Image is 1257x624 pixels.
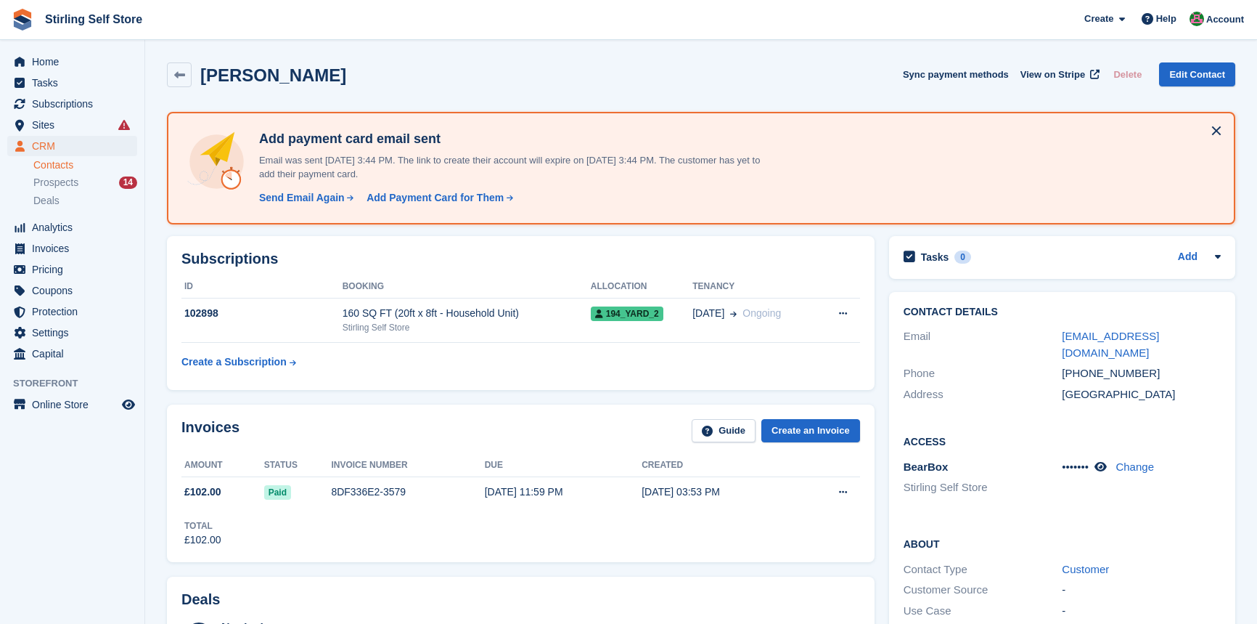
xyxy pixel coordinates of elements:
div: Address [904,386,1062,403]
th: Tenancy [692,275,817,299]
span: Storefront [13,376,144,391]
span: BearBox [904,461,949,473]
h4: Add payment card email sent [253,131,761,147]
a: Preview store [120,396,137,413]
p: Email was sent [DATE] 3:44 PM. The link to create their account will expire on [DATE] 3:44 PM. Th... [253,153,761,182]
a: menu [7,94,137,114]
span: £102.00 [184,485,221,500]
th: Created [642,454,798,477]
div: [GEOGRAPHIC_DATA] [1062,386,1221,403]
span: Analytics [32,217,119,238]
a: menu [7,238,137,259]
div: Customer Source [904,582,1062,599]
i: Smart entry sync failures have occurred [118,119,130,131]
a: Customer [1062,563,1109,575]
th: ID [181,275,343,299]
div: Email [904,328,1062,361]
a: Add [1178,249,1197,266]
span: ••••••• [1062,461,1089,473]
span: Protection [32,301,119,322]
a: Change [1115,461,1154,473]
span: CRM [32,136,119,156]
div: Add Payment Card for Them [367,190,504,206]
span: Capital [32,344,119,364]
div: Contact Type [904,562,1062,578]
div: Total [184,519,221,532]
div: - [1062,603,1221,620]
a: Add Payment Card for Them [361,190,515,206]
span: Help [1156,12,1176,26]
div: Send Email Again [259,190,345,206]
span: Account [1206,12,1244,27]
button: Sync payment methods [903,62,1009,86]
div: 0 [954,251,971,264]
a: menu [7,73,137,93]
div: £102.00 [184,532,221,548]
span: Settings [32,323,119,343]
a: Stirling Self Store [39,7,148,31]
a: Contacts [33,158,137,172]
a: menu [7,259,137,280]
th: Amount [181,454,264,477]
h2: Contact Details [904,307,1221,318]
div: Use Case [904,603,1062,620]
h2: Subscriptions [181,251,860,267]
div: - [1062,582,1221,599]
img: stora-icon-8386f47178a22dfd0bd8f6a31ec36ba5ce8667c1dd55bd0f319d3a0aa187defe.svg [12,9,33,31]
span: Paid [264,485,291,500]
div: 160 SQ FT (20ft x 8ft - Household Unit) [343,306,591,321]
span: View on Stripe [1020,68,1085,82]
th: Invoice number [331,454,484,477]
a: menu [7,344,137,364]
a: menu [7,394,137,415]
h2: About [904,536,1221,551]
li: Stirling Self Store [904,479,1062,496]
a: Edit Contact [1159,62,1235,86]
span: Pricing [32,259,119,280]
a: menu [7,52,137,72]
span: Sites [32,115,119,135]
h2: Invoices [181,419,239,443]
a: [EMAIL_ADDRESS][DOMAIN_NAME] [1062,330,1159,359]
span: Invoices [32,238,119,259]
a: menu [7,115,137,135]
div: Stirling Self Store [343,321,591,334]
h2: Access [904,434,1221,448]
a: Deals [33,193,137,208]
a: menu [7,136,137,156]
th: Status [264,454,332,477]
span: Home [32,52,119,72]
div: [PHONE_NUMBER] [1062,365,1221,382]
span: 194_YARD_2 [591,307,663,321]
span: Ongoing [742,307,781,319]
img: Lucy [1190,12,1204,26]
a: menu [7,301,137,322]
th: Booking [343,275,591,299]
span: Tasks [32,73,119,93]
span: Coupons [32,280,119,301]
div: 102898 [181,306,343,321]
button: Delete [1107,62,1147,86]
th: Due [485,454,642,477]
a: menu [7,217,137,238]
span: Deals [33,194,60,208]
span: Create [1084,12,1113,26]
img: add-payment-card-4dbda4983b697a7845d177d07a5d71e8a16f1ec00487972de202a45f1e8132f5.svg [186,131,247,193]
div: [DATE] 03:53 PM [642,485,798,500]
div: [DATE] 11:59 PM [485,485,642,500]
a: menu [7,323,137,343]
div: Create a Subscription [181,354,287,370]
span: Prospects [33,176,78,190]
a: menu [7,280,137,301]
span: [DATE] [692,306,724,321]
div: Phone [904,365,1062,382]
h2: Deals [181,591,220,608]
a: Create a Subscription [181,349,296,376]
div: 14 [119,177,137,189]
a: Prospects 14 [33,175,137,190]
div: 8DF336E2-3579 [331,485,484,500]
a: View on Stripe [1015,62,1102,86]
h2: Tasks [921,251,949,264]
span: Online Store [32,394,119,415]
th: Allocation [591,275,693,299]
